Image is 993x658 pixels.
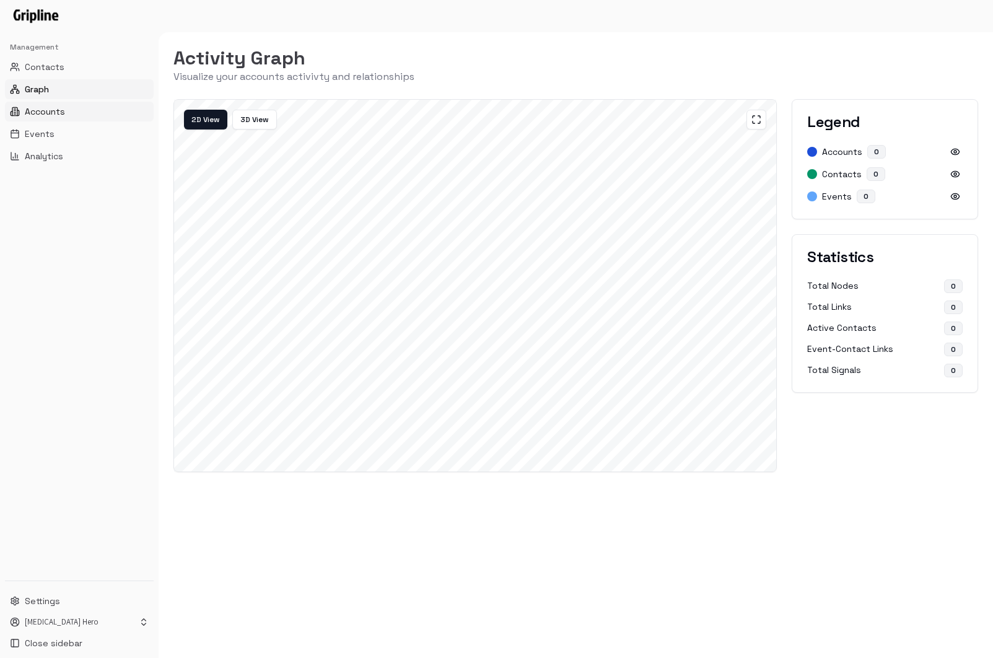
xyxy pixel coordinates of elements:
button: 2D View [184,110,227,129]
div: 0 [944,279,963,293]
span: Analytics [25,150,63,162]
span: Events [822,190,852,203]
p: Visualize your accounts activivty and relationships [173,69,414,84]
div: 0 [857,190,875,203]
span: Events [25,128,55,140]
div: 0 [944,300,963,314]
p: [MEDICAL_DATA] Hero [25,616,98,628]
div: Management [5,37,154,57]
div: 0 [944,364,963,377]
h3: Statistics [807,250,963,265]
span: Graph [25,83,49,95]
span: Contacts [25,61,64,73]
span: Total Nodes [807,279,859,293]
button: Contacts [5,57,154,77]
span: Contacts [822,168,862,180]
h3: Legend [807,115,963,129]
button: Events [5,124,154,144]
button: 3D View [232,110,277,129]
button: Close sidebar [5,633,154,653]
span: Event-Contact Links [807,343,893,356]
img: Logo [10,4,61,25]
span: Active Contacts [807,322,877,335]
h1: Activity Graph [173,47,414,69]
span: Total Links [807,300,852,314]
button: Accounts [5,102,154,121]
button: Settings [5,591,154,611]
button: Toggle Sidebar [154,32,164,658]
span: Settings [25,595,60,607]
div: 0 [944,322,963,335]
span: Total Signals [807,364,861,377]
button: Graph [5,79,154,99]
button: [MEDICAL_DATA] Hero [5,613,154,631]
span: Close sidebar [25,637,82,649]
div: 0 [867,145,886,159]
div: 0 [944,343,963,356]
div: 0 [867,167,885,181]
span: Accounts [822,146,862,158]
span: Accounts [25,105,65,118]
button: Analytics [5,146,154,166]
